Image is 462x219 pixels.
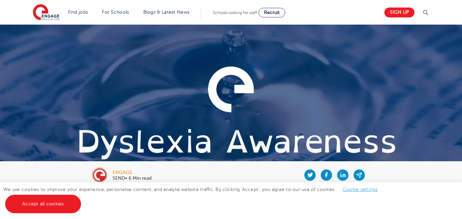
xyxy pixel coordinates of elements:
a: Sign up [384,8,414,17]
a: Accept all cookies [5,195,81,213]
div: engage [113,170,151,175]
span: Recruit [264,10,280,15]
p: SEND• 6 Min read [113,176,151,181]
a: For Schools [102,10,129,15]
a: Recruit [259,8,285,17]
a: Blogs & Latest News [143,10,190,15]
span: Schools looking for staff [213,10,257,15]
a: Find jobs [68,10,88,15]
img: Engage Education [33,4,60,21]
a: Cookie settings [343,187,378,192]
span: We use cookies to improve your experience, personalise content, and analyse website traffic. By c... [3,187,385,206]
